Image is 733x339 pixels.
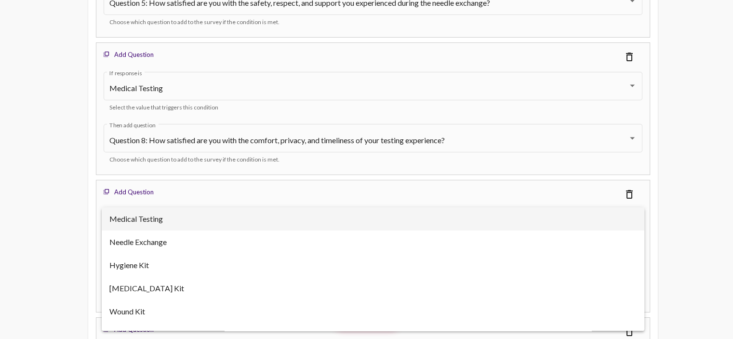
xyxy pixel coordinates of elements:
span: Wound Kit [109,300,637,323]
span: [MEDICAL_DATA] Kit [109,277,637,300]
span: Needle Exchange [109,231,637,254]
span: Hygiene Kit [109,254,637,277]
span: Medical Testing [109,207,637,231]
